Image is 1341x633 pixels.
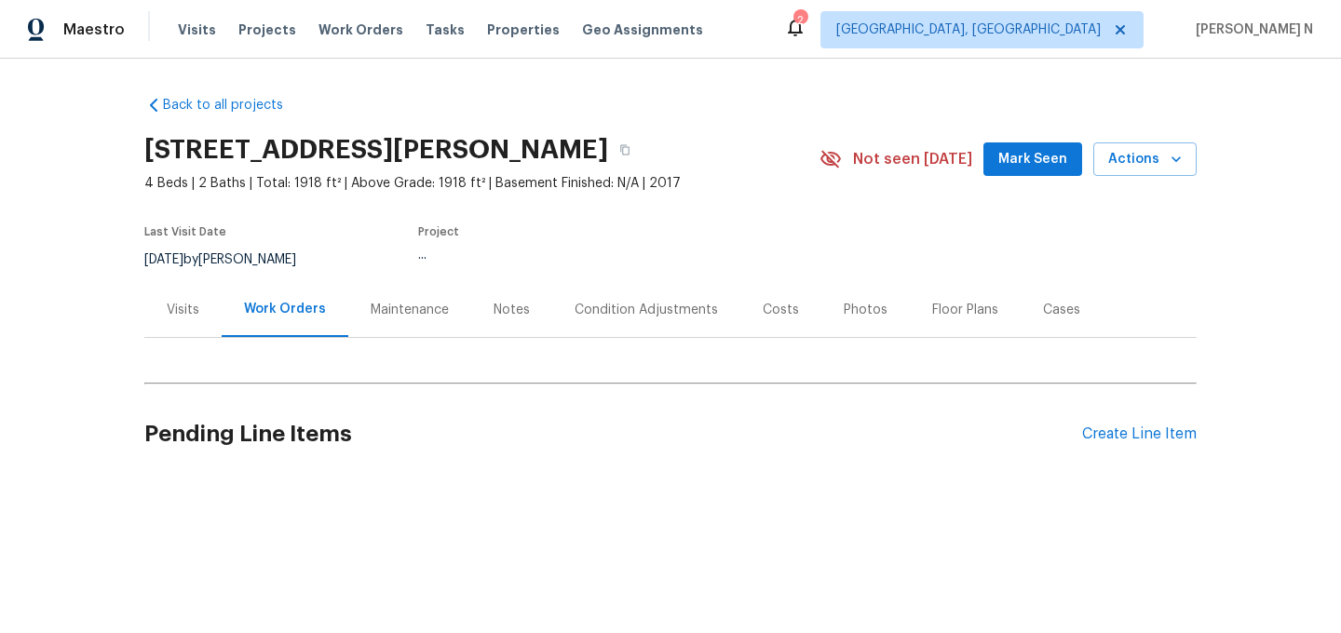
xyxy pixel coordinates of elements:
span: Mark Seen [998,148,1067,171]
h2: Pending Line Items [144,391,1082,478]
a: Back to all projects [144,96,323,114]
span: Project [418,226,459,237]
button: Actions [1093,142,1197,177]
button: Copy Address [608,133,642,167]
span: Last Visit Date [144,226,226,237]
span: Tasks [426,23,465,36]
span: Properties [487,20,560,39]
div: Condition Adjustments [575,301,718,319]
span: Not seen [DATE] [853,150,972,168]
span: 4 Beds | 2 Baths | Total: 1918 ft² | Above Grade: 1918 ft² | Basement Finished: N/A | 2017 [144,174,819,193]
span: Maestro [63,20,125,39]
span: [GEOGRAPHIC_DATA], [GEOGRAPHIC_DATA] [836,20,1101,39]
div: Cases [1043,301,1080,319]
span: Geo Assignments [582,20,703,39]
div: by [PERSON_NAME] [144,249,318,271]
div: 2 [793,11,806,30]
div: Photos [844,301,887,319]
div: Create Line Item [1082,425,1197,443]
h2: [STREET_ADDRESS][PERSON_NAME] [144,141,608,159]
span: Visits [178,20,216,39]
span: Projects [238,20,296,39]
div: Work Orders [244,300,326,318]
div: Maintenance [371,301,449,319]
div: Visits [167,301,199,319]
button: Mark Seen [983,142,1082,177]
span: Work Orders [318,20,403,39]
div: Floor Plans [932,301,998,319]
div: Costs [763,301,799,319]
span: [PERSON_NAME] N [1188,20,1313,39]
span: Actions [1108,148,1182,171]
span: [DATE] [144,253,183,266]
div: ... [418,249,776,262]
div: Notes [494,301,530,319]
